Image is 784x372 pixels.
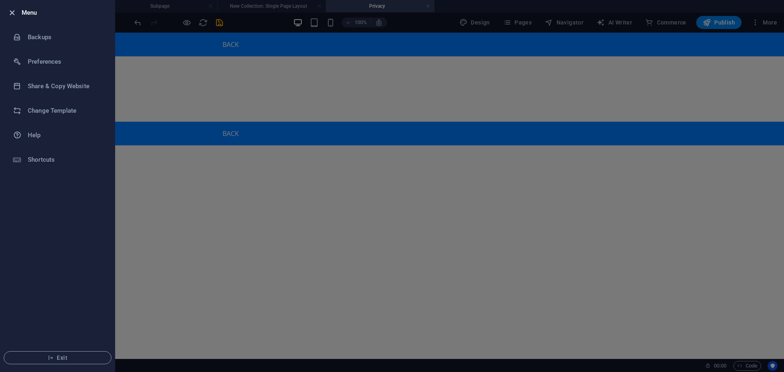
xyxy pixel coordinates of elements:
h6: Preferences [28,57,103,67]
h6: Shortcuts [28,155,103,165]
h6: Help [28,130,103,140]
h6: Change Template [28,106,103,116]
button: Exit [4,351,111,364]
h6: Backups [28,32,103,42]
h6: Share & Copy Website [28,81,103,91]
h6: Menu [22,8,108,18]
a: Help [0,123,115,147]
span: Exit [11,354,105,361]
